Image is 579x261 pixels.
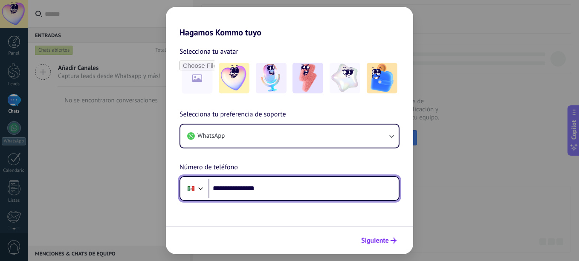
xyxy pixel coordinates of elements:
[166,7,413,38] h2: Hagamos Kommo tuyo
[179,46,238,57] span: Selecciona tu avatar
[179,162,238,173] span: Número de teléfono
[367,63,397,93] img: -5.jpeg
[256,63,287,93] img: -2.jpeg
[361,238,389,244] span: Siguiente
[219,63,249,93] img: -1.jpeg
[197,132,225,140] span: WhatsApp
[330,63,360,93] img: -4.jpeg
[292,63,323,93] img: -3.jpeg
[180,125,399,148] button: WhatsApp
[357,233,400,248] button: Siguiente
[183,180,199,197] div: Mexico: + 52
[179,109,286,120] span: Selecciona tu preferencia de soporte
